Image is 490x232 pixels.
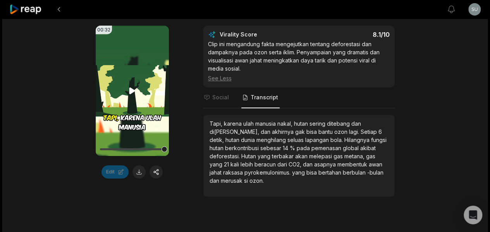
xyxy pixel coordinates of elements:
[349,128,361,135] span: lagi.
[221,177,244,184] span: merusak
[101,165,129,178] button: Edit
[208,40,390,82] div: Clip ini mengandung fakta mengejutkan tentang deforestasi dan dampaknya pada ozon serta iklim. Pe...
[343,169,367,176] span: berbulan
[225,137,241,143] span: hutan
[96,26,169,156] video: Your browser does not support mp4 format.
[311,145,343,151] span: pemenasan
[224,161,230,168] span: 21
[344,137,371,143] span: Hilangnya
[305,137,330,143] span: lapangan
[318,128,334,135] span: bantu
[210,161,224,168] span: yang
[294,120,309,127] span: hutan
[243,120,255,127] span: ulah
[306,128,318,135] span: bisa
[334,128,349,135] span: ozon
[244,169,292,176] span: pyrokemulonimus.
[12,20,19,26] img: website_grey.svg
[318,169,343,176] span: bertahan
[22,12,38,19] div: v 4.0.25
[367,169,383,176] span: -bulan
[287,137,305,143] span: seluas
[210,120,224,127] span: Tapi,
[210,137,225,143] span: detik,
[277,161,289,168] span: dari
[210,128,261,135] span: di[PERSON_NAME],
[272,128,295,135] span: akhirnya
[295,153,309,159] span: akan
[297,145,311,151] span: pada
[272,153,295,159] span: terbakar
[220,31,303,38] div: Virality Score
[255,120,277,127] span: manusia
[292,169,306,176] span: yang
[208,74,390,82] div: See Less
[306,31,390,38] div: 8.1 /10
[223,169,244,176] span: raksasa
[371,137,387,143] span: fungsi
[369,161,382,168] span: awan
[464,206,482,224] div: Open Intercom Messenger
[241,153,258,159] span: Hutan
[277,120,294,127] span: nakal,
[360,145,376,151] span: akibat
[225,145,260,151] span: berkontribusi
[283,145,290,151] span: 14
[303,161,314,168] span: dan
[230,161,241,168] span: kali
[12,12,19,19] img: logo_orange.svg
[210,153,241,159] span: deforestasi.
[351,120,361,127] span: dan
[77,45,83,51] img: tab_keywords_by_traffic_grey.svg
[327,120,351,127] span: ditebang
[29,46,69,51] div: Domain Overview
[289,161,303,168] span: CO2,
[241,137,256,143] span: dunia
[249,177,264,184] span: ozon.
[210,177,221,184] span: dan
[334,153,344,159] span: gas
[251,93,278,101] span: Transcript
[224,120,243,127] span: karena
[210,145,225,151] span: hutan
[210,169,223,176] span: jahat
[295,128,306,135] span: gak
[261,128,272,135] span: dan
[86,46,131,51] div: Keywords by Traffic
[306,169,318,176] span: bisa
[254,161,277,168] span: beracun
[260,145,283,151] span: sebesar
[309,120,327,127] span: sering
[343,145,360,151] span: global
[203,87,395,108] nav: Tabs
[330,137,344,143] span: bola.
[361,128,378,135] span: Setiap
[258,153,272,159] span: yang
[256,137,287,143] span: menghilang
[21,45,27,51] img: tab_domain_overview_orange.svg
[309,153,334,159] span: melepasi
[344,153,366,159] span: metana,
[244,177,249,184] span: si
[20,20,85,26] div: Domain: [DOMAIN_NAME]
[290,145,297,151] span: %
[337,161,369,168] span: membentuk
[241,161,254,168] span: lebih
[378,128,382,135] span: 6
[212,93,229,101] span: Social
[314,161,337,168] span: asapnya
[366,153,375,159] span: gas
